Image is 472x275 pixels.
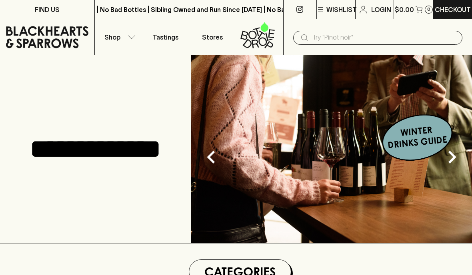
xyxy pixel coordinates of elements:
[436,141,468,173] button: Next
[395,5,414,14] p: $0.00
[435,5,471,14] p: Checkout
[427,7,430,12] p: 0
[104,32,120,42] p: Shop
[202,32,223,42] p: Stores
[189,19,236,55] a: Stores
[95,19,142,55] button: Shop
[191,55,472,243] img: optimise
[195,141,227,173] button: Previous
[312,31,456,44] input: Try "Pinot noir"
[371,5,391,14] p: Login
[326,5,357,14] p: Wishlist
[153,32,178,42] p: Tastings
[142,19,189,55] a: Tastings
[35,5,60,14] p: FIND US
